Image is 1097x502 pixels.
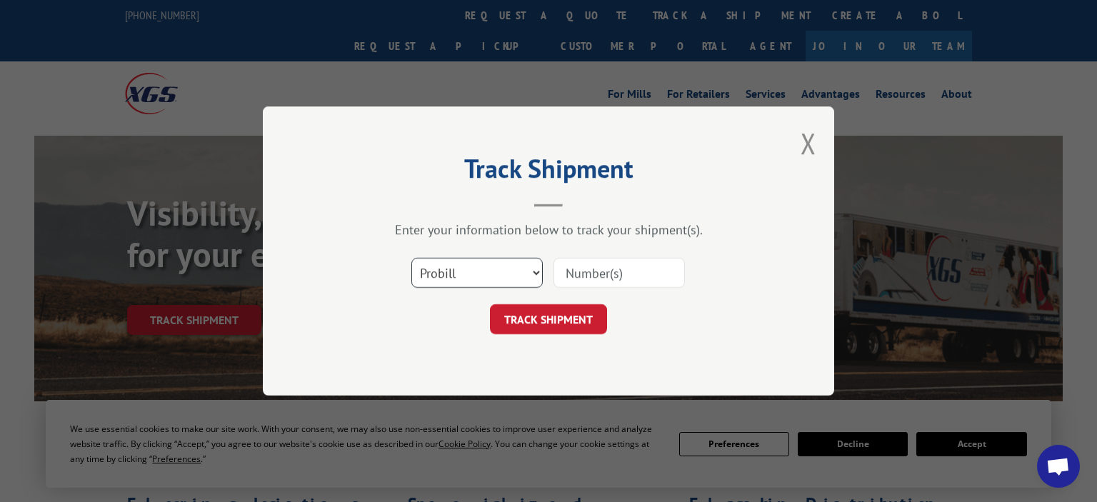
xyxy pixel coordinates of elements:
[801,124,816,162] button: Close modal
[334,159,763,186] h2: Track Shipment
[334,221,763,238] div: Enter your information below to track your shipment(s).
[1037,445,1080,488] div: Open chat
[490,304,607,334] button: TRACK SHIPMENT
[553,258,685,288] input: Number(s)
